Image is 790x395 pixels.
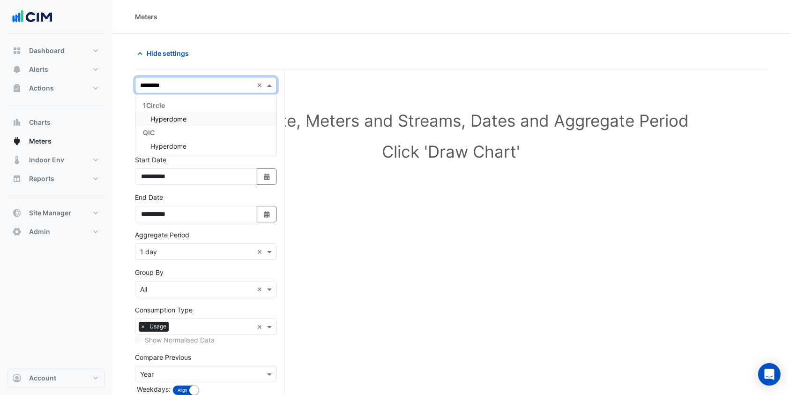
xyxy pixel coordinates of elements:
[135,12,157,22] div: Meters
[263,210,271,218] fa-icon: Select Date
[135,155,166,165] label: Start Date
[12,227,22,236] app-icon: Admin
[29,174,54,183] span: Reports
[135,384,171,394] label: Weekdays:
[29,137,52,146] span: Meters
[147,322,169,331] span: Usage
[150,142,186,150] span: Hyperdome
[135,305,193,315] label: Consumption Type
[29,227,50,236] span: Admin
[150,111,753,130] h1: Select Site, Meters and Streams, Dates and Aggregate Period
[7,169,105,188] button: Reports
[7,60,105,79] button: Alerts
[143,129,155,137] span: QIC
[257,322,265,332] span: Clear
[150,115,186,123] span: Hyperdome
[135,45,195,61] button: Hide settings
[12,84,22,93] app-icon: Actions
[143,101,165,109] span: 1Circle
[29,118,51,127] span: Charts
[29,373,56,383] span: Account
[145,335,215,345] label: Show Normalised Data
[135,267,164,277] label: Group By
[7,79,105,98] button: Actions
[7,113,105,132] button: Charts
[12,208,22,218] app-icon: Site Manager
[257,284,265,294] span: Clear
[29,46,65,55] span: Dashboard
[135,335,277,345] div: Select meters or streams to enable normalisation
[263,173,271,181] fa-icon: Select Date
[12,174,22,183] app-icon: Reports
[7,369,105,387] button: Account
[29,155,64,165] span: Indoor Env
[135,352,191,362] label: Compare Previous
[135,94,277,157] ng-dropdown-panel: Options list
[135,230,189,240] label: Aggregate Period
[7,41,105,60] button: Dashboard
[758,363,781,386] div: Open Intercom Messenger
[7,151,105,169] button: Indoor Env
[29,208,71,218] span: Site Manager
[7,204,105,222] button: Site Manager
[12,118,22,127] app-icon: Charts
[11,8,53,26] img: Company Logo
[257,80,265,90] span: Clear
[7,132,105,151] button: Meters
[257,247,265,257] span: Clear
[12,137,22,146] app-icon: Meters
[12,155,22,165] app-icon: Indoor Env
[135,192,163,202] label: End Date
[12,46,22,55] app-icon: Dashboard
[139,322,147,331] span: ×
[29,84,54,93] span: Actions
[12,65,22,74] app-icon: Alerts
[7,222,105,241] button: Admin
[150,142,753,161] h1: Click 'Draw Chart'
[29,65,48,74] span: Alerts
[147,48,189,58] span: Hide settings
